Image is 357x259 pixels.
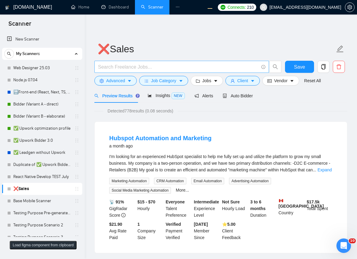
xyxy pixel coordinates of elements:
div: Hourly [136,199,164,219]
div: Payment Verified [165,221,193,241]
a: React Native Develop TEST July [13,171,71,183]
div: I'm looking for an experienced HubSpot specialist to help me fully set up and utilize the platfor... [109,153,332,173]
span: caret-down [290,79,294,83]
span: caret-down [214,79,218,83]
a: dashboardDashboard [101,5,129,10]
a: 🔛Front-end (React, Next, TS, UI libr) | Outstaff [13,86,71,98]
span: Vendor [274,77,287,84]
span: holder [74,66,79,70]
span: 210 [247,4,254,11]
b: Intermediate [194,199,219,204]
span: notification [195,94,199,98]
span: search [94,94,99,98]
span: Insights [148,93,185,98]
img: upwork-logo.png [221,5,225,10]
div: GigRadar Score [108,199,136,219]
span: Auto Bidder [223,93,253,98]
span: Job Category [151,77,176,84]
a: Duplicate of ✅ Upwork Bidder 3.0 [13,159,71,171]
a: homeHome [71,5,89,10]
span: ellipsis [175,5,180,9]
span: Detected 778 results (0.08 seconds) [103,108,178,114]
a: Reset All [304,77,321,84]
span: Connects: [228,4,246,11]
span: holder [74,211,79,215]
b: Not Sure [222,199,240,204]
span: bars [144,79,149,83]
span: 10 [349,238,356,243]
span: Marketing Automation [109,178,149,184]
button: copy [317,61,329,73]
div: Experience Level [193,199,221,219]
span: user [231,79,235,83]
a: Hubspot Automation and Marketing [109,135,211,141]
b: Verified [166,222,181,227]
span: ... [313,167,316,172]
b: 📡 91% [109,199,124,204]
button: barsJob Categorycaret-down [139,76,188,86]
span: caret-down [127,79,132,83]
a: ✅ Upwork Bidder 3.0 [13,134,71,147]
span: holder [74,150,79,155]
button: idcardVendorcaret-down [262,76,299,86]
b: ⭐️ 5.00 [222,222,235,227]
div: Duration [249,199,277,219]
span: Preview Results [94,93,138,98]
span: Email Automation [191,178,224,184]
a: Testing Purpose Pre-generated 1 [13,207,71,219]
span: search [5,52,14,56]
span: Jobs [202,77,211,84]
span: holder [74,102,79,107]
div: Member Since [193,221,221,241]
button: userClientcaret-down [225,76,260,86]
a: ✅ Upwork optimization profile [13,122,71,134]
div: Talent Preference [165,199,193,219]
button: search [269,61,281,73]
b: $21.90 [109,222,122,227]
span: info-circle [121,213,126,217]
div: Tooltip anchor [135,93,140,99]
div: Client Feedback [221,221,249,241]
span: delete [333,64,345,70]
a: searchScanner [141,5,163,10]
iframe: Intercom live chat [336,238,351,253]
a: Node.js 07.04 [13,74,71,86]
button: delete [333,61,345,73]
span: NEW [172,92,185,99]
a: More... [176,188,189,193]
a: Bidder (Variant B - elaborate) [13,110,71,122]
a: Testing Purpose Scenario 2 [13,219,71,231]
span: area-chart [148,93,152,98]
span: holder [74,90,79,95]
span: holder [74,199,79,203]
div: Company Size [136,221,164,241]
span: Social Media Marketing Automation [109,187,171,194]
a: Base Mobile Scanner [13,195,71,207]
img: 🇨🇦 [279,199,283,203]
span: user [261,5,266,9]
span: copy [318,64,329,70]
input: Search Freelance Jobs... [98,63,259,71]
button: setting [345,2,355,12]
span: holder [74,78,79,83]
a: setting [345,5,355,10]
span: info-circle [261,65,265,69]
b: 3 to 6 months [250,199,266,211]
div: Country [277,199,306,219]
button: settingAdvancedcaret-down [94,76,137,86]
b: 1 [137,222,140,227]
b: $ 17.5k [307,199,320,204]
span: caret-down [251,79,255,83]
span: Save [294,63,305,71]
input: Scanner name... [98,41,335,57]
button: Save [285,61,314,73]
span: My Scanners [16,48,40,60]
a: New Scanner [7,33,77,45]
span: holder [74,126,79,131]
div: Total Spent [306,199,334,219]
span: holder [74,174,79,179]
a: Testing Purpose Scenario 3 [13,231,71,243]
span: holder [74,138,79,143]
b: [GEOGRAPHIC_DATA] [279,199,324,209]
span: setting [100,79,104,83]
